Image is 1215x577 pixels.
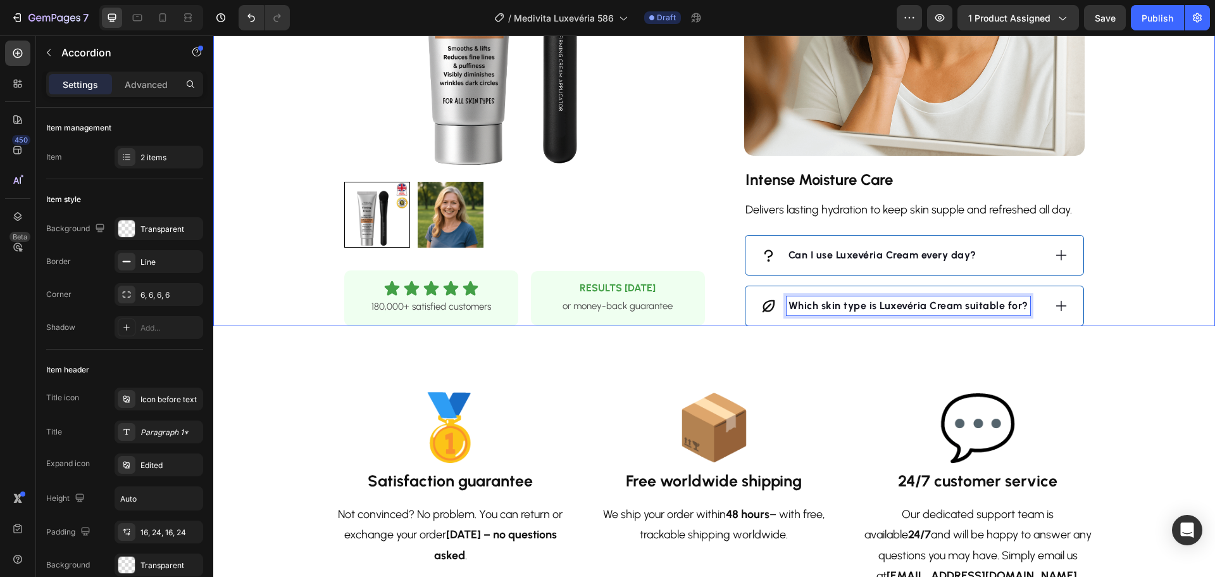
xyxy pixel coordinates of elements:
[1172,515,1202,545] div: Open Intercom Messenger
[9,232,30,242] div: Beta
[413,436,589,455] strong: Free worldwide shipping
[650,469,880,551] p: Our dedicated support team is available and will be happy to answer any questions you may have. S...
[115,487,202,510] input: Auto
[532,166,870,183] p: Delivers lasting hydration to keep skin supple and refreshed all day.
[46,151,62,163] div: Item
[213,35,1215,577] iframe: Design area
[1142,11,1173,25] div: Publish
[532,134,870,154] p: ⁠⁠⁠⁠⁠⁠⁠
[695,492,718,506] strong: 24/7
[46,559,90,571] div: Background
[673,533,864,547] strong: [EMAIL_ADDRESS][DOMAIN_NAME]
[83,10,89,25] p: 7
[575,213,763,225] strong: Can I use Luxevéria Cream every day?
[349,265,459,276] span: or money-back guarantee
[12,135,30,145] div: 450
[508,11,511,25] span: /
[46,289,72,300] div: Corner
[140,257,200,268] div: Line
[1095,13,1116,23] span: Save
[957,5,1079,30] button: 1 product assigned
[140,560,200,571] div: Transparent
[46,194,81,205] div: Item style
[140,527,200,538] div: 16, 24, 16, 24
[121,349,354,434] h2: 🥇
[140,152,200,163] div: 2 items
[649,349,881,434] h2: 💬
[61,45,169,60] p: Accordion
[532,135,680,153] strong: Intense Moisture Care
[140,460,200,471] div: Edited
[1084,5,1126,30] button: Save
[140,394,200,405] div: Icon before text
[46,322,75,333] div: Shadow
[968,11,1050,25] span: 1 product assigned
[63,78,98,91] p: Settings
[125,78,168,91] p: Advanced
[239,5,290,30] div: Undo/Redo
[154,436,320,455] strong: Satisfaction guarantee
[1131,5,1184,30] button: Publish
[513,472,556,486] strong: 48 hours
[46,220,108,238] div: Background
[46,490,87,507] div: Height
[123,469,352,530] p: Not convinced? No problem. You can return or exchange your order .
[140,427,200,438] div: Paragraph 1*
[140,224,200,235] div: Transparent
[140,322,200,334] div: Add...
[573,261,817,280] div: Rich Text Editor. Editing area: main
[573,210,765,229] div: Rich Text Editor. Editing area: main
[140,289,200,301] div: 6, 6, 6, 6
[46,256,71,267] div: Border
[46,364,89,376] div: Item header
[386,469,616,510] p: We ship your order within – with free, trackable shipping worldwide.
[46,122,111,134] div: Item management
[46,392,79,403] div: Title icon
[575,264,815,276] strong: Which skin type is Luxevéria Cream suitable for?
[685,436,844,455] strong: 24/7 customer service
[385,349,617,434] h2: 📦
[531,165,871,184] div: Rich Text Editor. Editing area: main
[46,426,62,438] div: Title
[657,12,676,23] span: Draft
[531,133,871,155] h2: Rich Text Editor. Editing area: main
[514,11,614,25] span: Medivita Luxevéria 586
[46,524,93,541] div: Padding
[366,246,442,258] strong: RESULTS [DATE]
[221,492,344,526] strong: [DATE] – no questions asked
[46,458,90,469] div: Expand icon
[5,5,94,30] button: 7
